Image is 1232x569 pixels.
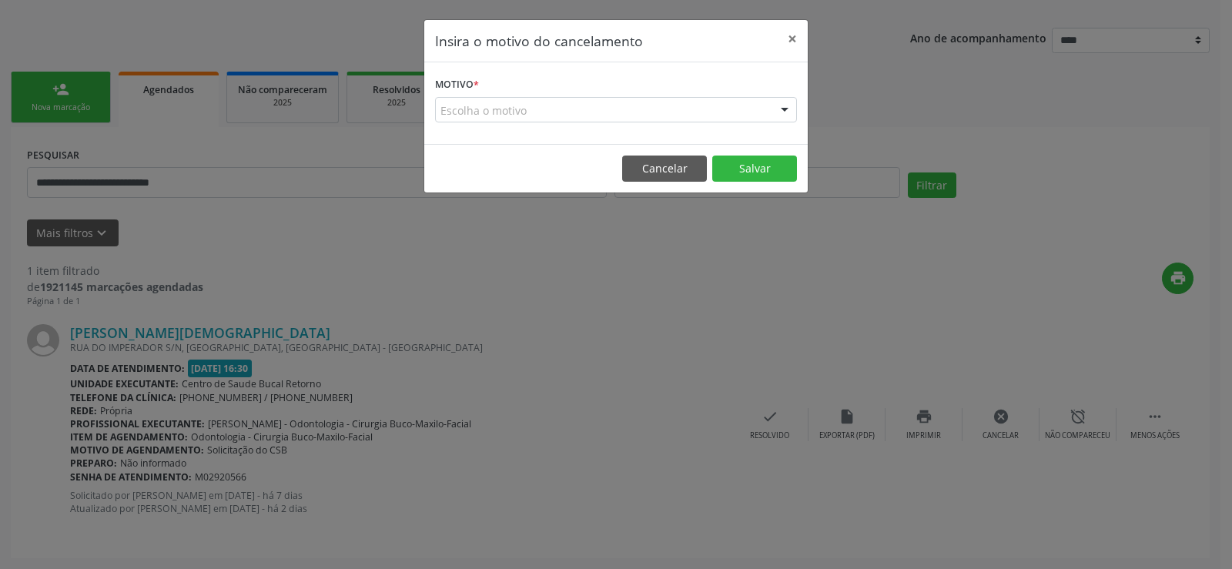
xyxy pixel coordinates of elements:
button: Salvar [712,156,797,182]
button: Close [777,20,808,58]
label: Motivo [435,73,479,97]
h5: Insira o motivo do cancelamento [435,31,643,51]
button: Cancelar [622,156,707,182]
span: Escolha o motivo [440,102,527,119]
